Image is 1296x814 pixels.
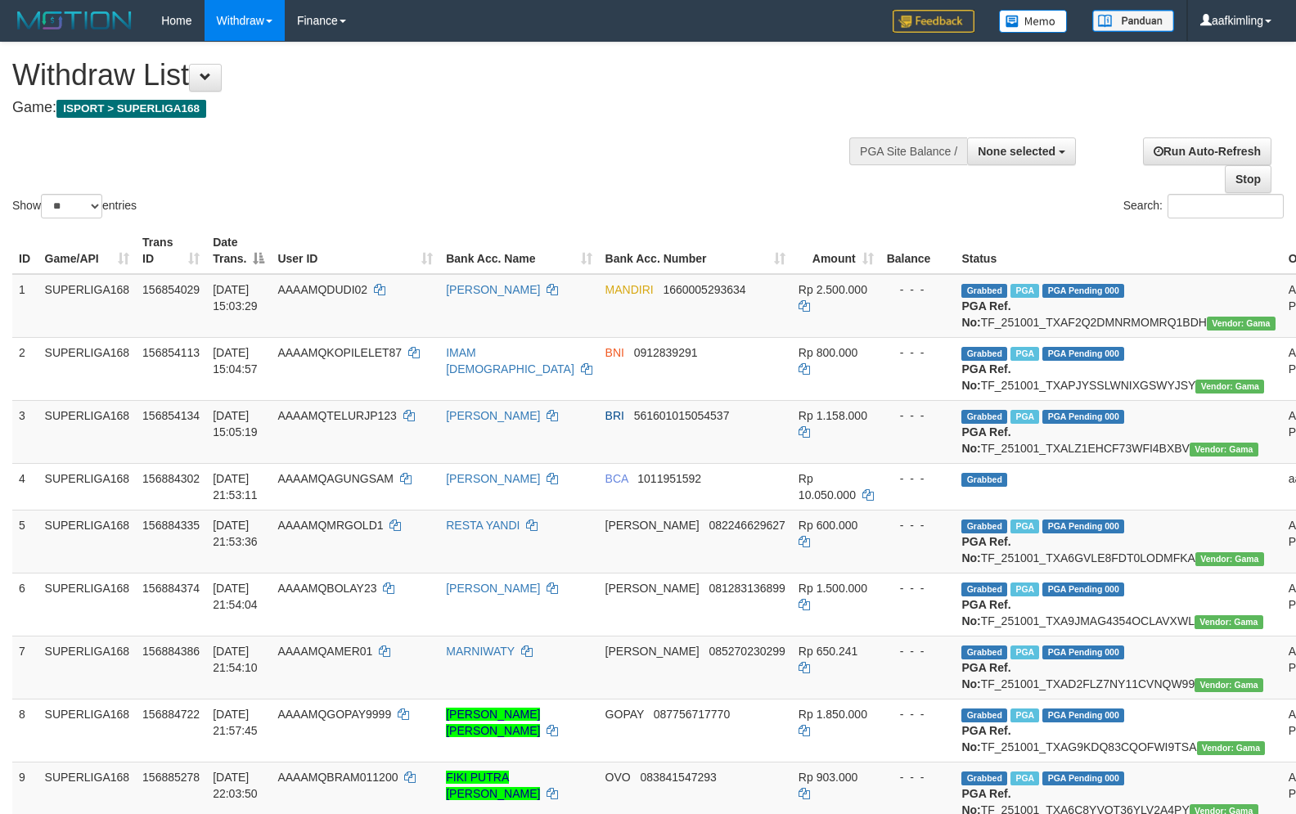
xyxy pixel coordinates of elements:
[955,337,1281,400] td: TF_251001_TXAPJYSSLWNIXGSWYJSY
[1042,582,1124,596] span: PGA Pending
[955,400,1281,463] td: TF_251001_TXALZ1EHCF73WFI4BXBV
[893,10,974,33] img: Feedback.jpg
[887,281,949,298] div: - - -
[38,337,137,400] td: SUPERLIGA168
[955,573,1281,636] td: TF_251001_TXA9JMAG4354OCLAVXWL
[1195,552,1264,566] span: Vendor URL: https://trx31.1velocity.biz
[446,472,540,485] a: [PERSON_NAME]
[1195,380,1264,394] span: Vendor URL: https://trx31.1velocity.biz
[605,519,700,532] span: [PERSON_NAME]
[142,346,200,359] span: 156854113
[1123,194,1284,218] label: Search:
[206,227,271,274] th: Date Trans.: activate to sort column descending
[637,472,701,485] span: Copy 1011951592 to clipboard
[1042,284,1124,298] span: PGA Pending
[439,227,598,274] th: Bank Acc. Name: activate to sort column ascending
[12,194,137,218] label: Show entries
[605,708,644,721] span: GOPAY
[12,274,38,338] td: 1
[955,699,1281,762] td: TF_251001_TXAG9KDQ83CQOFWI9TSA
[142,582,200,595] span: 156884374
[142,283,200,296] span: 156854029
[446,283,540,296] a: [PERSON_NAME]
[12,573,38,636] td: 6
[605,645,700,658] span: [PERSON_NAME]
[142,771,200,784] span: 156885278
[1195,615,1263,629] span: Vendor URL: https://trx31.1velocity.biz
[999,10,1068,33] img: Button%20Memo.svg
[1143,137,1271,165] a: Run Auto-Refresh
[277,472,394,485] span: AAAAMQAGUNGSAM
[887,407,949,424] div: - - -
[12,510,38,573] td: 5
[271,227,439,274] th: User ID: activate to sort column ascending
[961,724,1010,753] b: PGA Ref. No:
[709,582,785,595] span: Copy 081283136899 to clipboard
[961,347,1007,361] span: Grabbed
[654,708,730,721] span: Copy 087756717770 to clipboard
[446,645,515,658] a: MARNIWATY
[38,400,137,463] td: SUPERLIGA168
[277,582,376,595] span: AAAAMQBOLAY23
[1225,165,1271,193] a: Stop
[634,409,730,422] span: Copy 561601015054537 to clipboard
[277,346,402,359] span: AAAAMQKOPILELET87
[961,519,1007,533] span: Grabbed
[38,510,137,573] td: SUPERLIGA168
[12,400,38,463] td: 3
[799,582,867,595] span: Rp 1.500.000
[213,346,258,376] span: [DATE] 15:04:57
[955,227,1281,274] th: Status
[1042,708,1124,722] span: PGA Pending
[277,645,372,658] span: AAAAMQAMER01
[1010,582,1039,596] span: Marked by aafandaneth
[605,346,624,359] span: BNI
[887,769,949,785] div: - - -
[38,636,137,699] td: SUPERLIGA168
[799,771,857,784] span: Rp 903.000
[38,463,137,510] td: SUPERLIGA168
[12,8,137,33] img: MOTION_logo.png
[1168,194,1284,218] input: Search:
[605,409,624,422] span: BRI
[446,708,540,737] a: [PERSON_NAME] [PERSON_NAME]
[961,645,1007,659] span: Grabbed
[446,409,540,422] a: [PERSON_NAME]
[1042,771,1124,785] span: PGA Pending
[1042,347,1124,361] span: PGA Pending
[1042,410,1124,424] span: PGA Pending
[605,771,631,784] span: OVO
[12,699,38,762] td: 8
[955,274,1281,338] td: TF_251001_TXAF2Q2DMNRMOMRQ1BDH
[213,708,258,737] span: [DATE] 21:57:45
[41,194,102,218] select: Showentries
[605,283,654,296] span: MANDIRI
[142,645,200,658] span: 156884386
[213,771,258,800] span: [DATE] 22:03:50
[38,699,137,762] td: SUPERLIGA168
[142,519,200,532] span: 156884335
[1010,347,1039,361] span: Marked by aafchhiseyha
[277,771,398,784] span: AAAAMQBRAM011200
[446,771,540,800] a: FIKI PUTRA [PERSON_NAME]
[1010,519,1039,533] span: Marked by aafandaneth
[38,573,137,636] td: SUPERLIGA168
[38,227,137,274] th: Game/API: activate to sort column ascending
[961,582,1007,596] span: Grabbed
[277,708,391,721] span: AAAAMQGOPAY9999
[961,661,1010,690] b: PGA Ref. No:
[1190,443,1258,456] span: Vendor URL: https://trx31.1velocity.biz
[213,283,258,313] span: [DATE] 15:03:29
[880,227,956,274] th: Balance
[446,346,574,376] a: IMAM [DEMOGRAPHIC_DATA]
[213,472,258,501] span: [DATE] 21:53:11
[12,59,848,92] h1: Withdraw List
[142,472,200,485] span: 156884302
[961,535,1010,564] b: PGA Ref. No:
[887,470,949,487] div: - - -
[213,519,258,548] span: [DATE] 21:53:36
[277,519,383,532] span: AAAAMQMRGOLD1
[213,409,258,438] span: [DATE] 15:05:19
[961,284,1007,298] span: Grabbed
[799,346,857,359] span: Rp 800.000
